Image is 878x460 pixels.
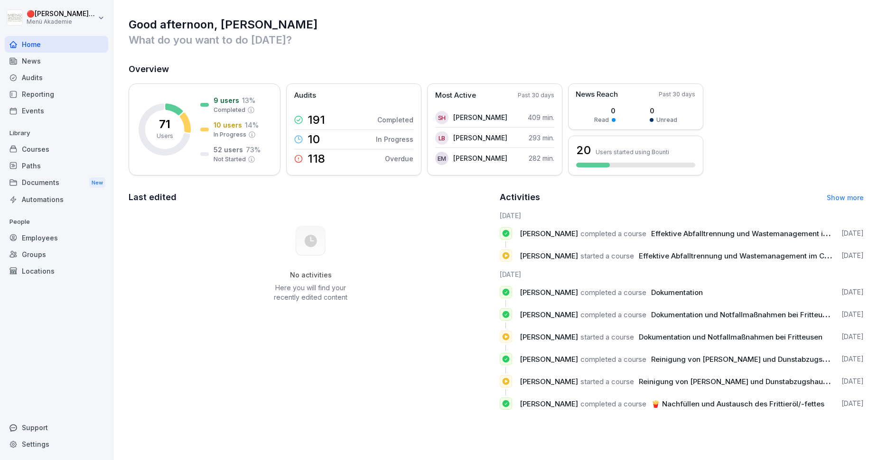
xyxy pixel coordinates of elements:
[5,230,108,246] a: Employees
[520,355,578,364] span: [PERSON_NAME]
[5,263,108,279] a: Locations
[453,133,507,143] p: [PERSON_NAME]
[596,148,669,156] p: Users started using Bounti
[377,115,413,125] p: Completed
[435,152,448,165] div: EM
[639,332,822,341] span: Dokumentation und Notfallmaßnahmen bei Fritteusen
[89,177,105,188] div: New
[129,63,864,76] h2: Overview
[5,174,108,192] div: Documents
[576,142,591,158] h3: 20
[651,229,861,238] span: Effektive Abfalltrennung und Wastemanagement im Catering
[841,310,864,319] p: [DATE]
[580,251,634,260] span: started a course
[529,133,554,143] p: 293 min.
[520,229,578,238] span: [PERSON_NAME]
[5,174,108,192] a: DocumentsNew
[651,399,824,408] span: 🍟 Nachfüllen und Austausch des Frittieröl/-fettes
[841,251,864,260] p: [DATE]
[5,36,108,53] div: Home
[453,112,507,122] p: [PERSON_NAME]
[500,269,864,279] h6: [DATE]
[580,310,646,319] span: completed a course
[308,134,320,145] p: 10
[580,355,646,364] span: completed a course
[580,399,646,408] span: completed a course
[5,69,108,86] a: Audits
[159,119,170,130] p: 71
[5,86,108,102] a: Reporting
[214,95,239,105] p: 9 users
[294,90,316,101] p: Audits
[500,191,540,204] h2: Activities
[5,157,108,174] a: Paths
[651,310,835,319] span: Dokumentation und Notfallmaßnahmen bei Fritteusen
[520,251,578,260] span: [PERSON_NAME]
[520,310,578,319] span: [PERSON_NAME]
[827,193,864,202] a: Show more
[385,154,413,164] p: Overdue
[580,288,646,297] span: completed a course
[594,116,609,124] p: Read
[500,211,864,221] h6: [DATE]
[659,90,695,99] p: Past 30 days
[841,354,864,364] p: [DATE]
[520,399,578,408] span: [PERSON_NAME]
[214,106,245,114] p: Completed
[214,145,243,155] p: 52 users
[5,436,108,452] a: Settings
[580,332,634,341] span: started a course
[246,145,261,155] p: 73 %
[841,287,864,297] p: [DATE]
[5,214,108,230] p: People
[129,32,864,47] p: What do you want to do [DATE]?
[5,246,108,263] a: Groups
[594,106,616,116] p: 0
[435,90,476,101] p: Most Active
[129,191,493,204] h2: Last edited
[528,112,554,122] p: 409 min.
[5,102,108,119] div: Events
[529,153,554,163] p: 282 min.
[214,120,242,130] p: 10 users
[841,377,864,386] p: [DATE]
[841,332,864,341] p: [DATE]
[639,377,836,386] span: Reinigung von [PERSON_NAME] und Dunstabzugshauben
[656,116,677,124] p: Unread
[5,141,108,157] a: Courses
[651,288,703,297] span: Dokumentation
[376,134,413,144] p: In Progress
[651,355,848,364] span: Reinigung von [PERSON_NAME] und Dunstabzugshauben
[650,106,677,116] p: 0
[5,53,108,69] a: News
[576,89,618,100] p: News Reach
[263,271,359,279] h5: No activities
[157,132,173,140] p: Users
[841,399,864,408] p: [DATE]
[308,114,325,126] p: 191
[214,130,246,139] p: In Progress
[5,191,108,208] div: Automations
[841,229,864,238] p: [DATE]
[245,120,259,130] p: 14 %
[435,131,448,145] div: LB
[214,155,246,164] p: Not Started
[5,126,108,141] p: Library
[453,153,507,163] p: [PERSON_NAME]
[308,153,325,165] p: 118
[263,283,359,302] p: Here you will find your recently edited content
[242,95,255,105] p: 13 %
[580,377,634,386] span: started a course
[27,18,96,25] p: Menü Akademie
[435,111,448,124] div: SH
[520,377,578,386] span: [PERSON_NAME]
